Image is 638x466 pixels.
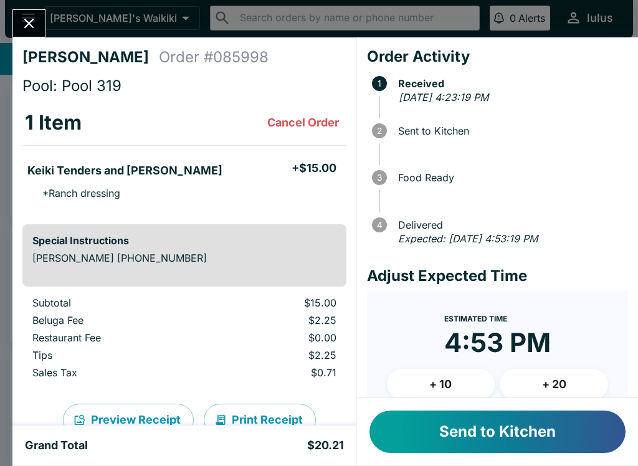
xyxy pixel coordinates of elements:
button: Send to Kitchen [369,411,626,453]
h5: $20.21 [307,438,344,453]
p: Subtotal [32,297,197,309]
text: 3 [377,173,382,183]
h4: Adjust Expected Time [367,267,628,285]
table: orders table [22,297,346,384]
p: * Ranch dressing [32,187,120,199]
button: Preview Receipt [63,404,194,436]
span: Food Ready [392,172,628,183]
p: [PERSON_NAME] [PHONE_NUMBER] [32,252,336,264]
text: 1 [378,78,381,88]
p: Sales Tax [32,366,197,379]
h5: Grand Total [25,438,88,453]
h5: + $15.00 [292,161,336,176]
text: 4 [376,220,382,230]
table: orders table [22,100,346,214]
span: Delivered [392,219,628,231]
button: Print Receipt [204,404,316,436]
p: $2.25 [217,314,336,326]
h6: Special Instructions [32,234,336,247]
button: Cancel Order [262,110,344,135]
em: Expected: [DATE] 4:53:19 PM [398,232,538,245]
span: Pool: Pool 319 [22,77,121,95]
p: Tips [32,349,197,361]
button: + 20 [500,369,608,400]
h5: Keiki Tenders and [PERSON_NAME] [27,163,222,178]
span: Sent to Kitchen [392,125,628,136]
p: $0.71 [217,366,336,379]
button: Close [13,10,45,37]
p: $0.00 [217,331,336,344]
h4: Order Activity [367,47,628,66]
p: $2.25 [217,349,336,361]
h4: [PERSON_NAME] [22,48,159,67]
p: Beluga Fee [32,314,197,326]
p: $15.00 [217,297,336,309]
h3: 1 Item [25,110,82,135]
p: Restaurant Fee [32,331,197,344]
span: Received [392,78,628,89]
h4: Order # 085998 [159,48,269,67]
button: + 10 [387,369,495,400]
time: 4:53 PM [444,326,551,359]
span: Estimated Time [444,314,507,323]
text: 2 [377,126,382,136]
em: [DATE] 4:23:19 PM [399,91,488,103]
